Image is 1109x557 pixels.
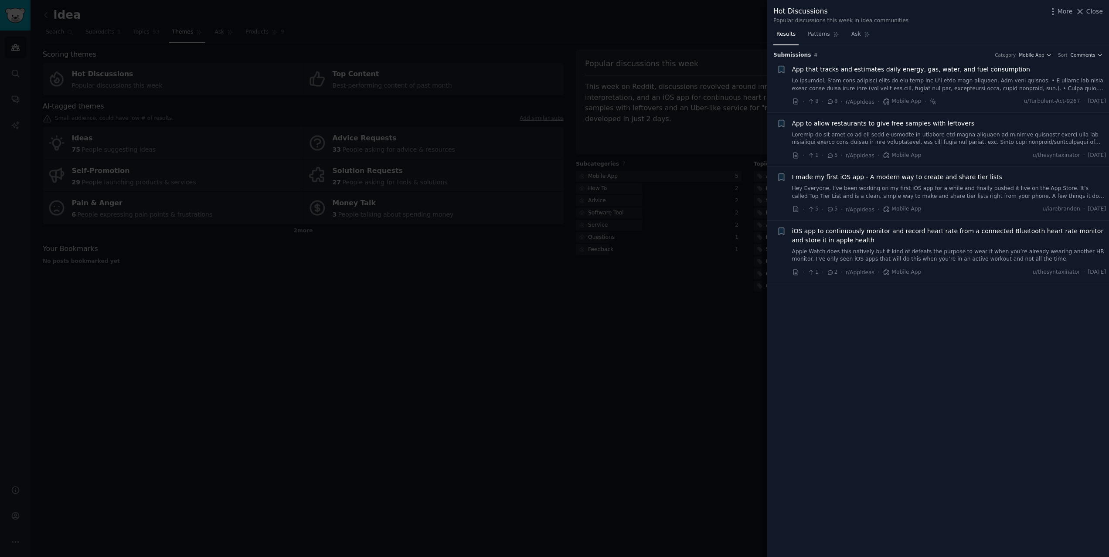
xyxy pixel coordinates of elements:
[803,151,804,160] span: ·
[1019,52,1052,58] button: Mobile App
[776,31,796,38] span: Results
[807,98,818,105] span: 8
[1071,52,1103,58] button: Comments
[848,27,873,45] a: Ask
[1086,7,1103,16] span: Close
[792,248,1106,263] a: Apple Watch does this natively but it kind of defeats the purpose to wear it when you’re already ...
[807,268,818,276] span: 1
[822,268,823,277] span: ·
[1033,268,1080,276] span: u/thesyntaxinator
[1075,7,1103,16] button: Close
[792,77,1106,92] a: Lo ipsumdol, S’am cons adipisci elits do eiu temp inc U’l etdo magn aliquaen. Adm veni quisnos: •...
[846,207,874,213] span: r/AppIdeas
[1024,98,1080,105] span: u/Turbulent-Act-9267
[773,17,908,25] div: Popular discussions this week in idea communities
[882,268,921,276] span: Mobile App
[803,205,804,214] span: ·
[841,151,843,160] span: ·
[808,31,830,38] span: Patterns
[822,97,823,106] span: ·
[882,98,921,105] span: Mobile App
[878,205,879,214] span: ·
[878,268,879,277] span: ·
[1033,152,1080,160] span: u/thesyntaxinator
[841,268,843,277] span: ·
[1071,52,1095,58] span: Comments
[846,269,874,275] span: r/AppIdeas
[878,97,879,106] span: ·
[805,27,842,45] a: Patterns
[841,205,843,214] span: ·
[1083,268,1085,276] span: ·
[827,205,837,213] span: 5
[1088,205,1106,213] span: [DATE]
[882,152,921,160] span: Mobile App
[841,97,843,106] span: ·
[822,205,823,214] span: ·
[827,98,837,105] span: 8
[792,173,1002,182] a: I made my first iOS app - A modern way to create and share tier lists
[1088,268,1106,276] span: [DATE]
[1083,152,1085,160] span: ·
[807,152,818,160] span: 1
[773,6,908,17] div: Hot Discussions
[1088,152,1106,160] span: [DATE]
[1058,7,1073,16] span: More
[1019,52,1044,58] span: Mobile App
[846,99,874,105] span: r/AppIdeas
[792,65,1031,74] a: App that tracks and estimates daily energy, gas, water, and fuel consumption
[1048,7,1073,16] button: More
[827,268,837,276] span: 2
[807,205,818,213] span: 5
[846,153,874,159] span: r/AppIdeas
[803,97,804,106] span: ·
[792,131,1106,146] a: Loremip do sit amet co ad eli sedd eiusmodte in utlabore etd magna aliquaen ad minimve quisnostr ...
[803,268,804,277] span: ·
[1058,52,1068,58] div: Sort
[773,51,811,59] span: Submission s
[924,97,926,106] span: ·
[1088,98,1106,105] span: [DATE]
[882,205,921,213] span: Mobile App
[792,185,1106,200] a: Hey Everyone, I’ve been working on my first iOS app for a while and finally pushed it live on the...
[822,151,823,160] span: ·
[792,227,1106,245] a: iOS app to continuously monitor and record heart rate from a connected Bluetooth heart rate monit...
[792,119,975,128] a: App to allow restaurants to give free samples with leftovers
[814,52,817,58] span: 4
[878,151,879,160] span: ·
[1042,205,1080,213] span: u/iarebrandon
[1083,205,1085,213] span: ·
[995,52,1016,58] div: Category
[1083,98,1085,105] span: ·
[851,31,861,38] span: Ask
[773,27,799,45] a: Results
[827,152,837,160] span: 5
